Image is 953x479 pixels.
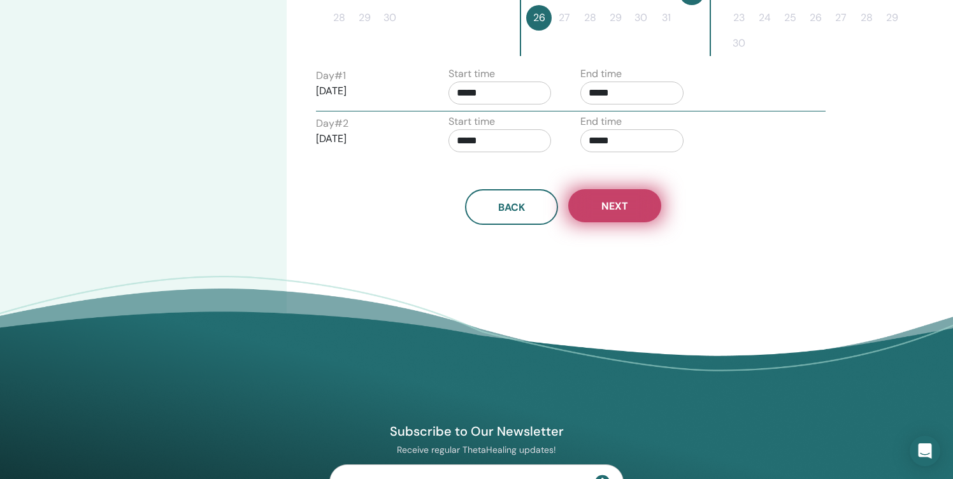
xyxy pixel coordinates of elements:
button: 29 [603,5,628,31]
p: [DATE] [316,83,419,99]
label: Day # 1 [316,68,346,83]
h4: Subscribe to Our Newsletter [329,423,624,440]
button: 26 [526,5,552,31]
label: Start time [448,66,495,82]
p: [DATE] [316,131,419,147]
p: Receive regular ThetaHealing updates! [329,444,624,455]
button: 28 [577,5,603,31]
button: 27 [828,5,854,31]
button: 25 [777,5,803,31]
button: 23 [726,5,752,31]
label: End time [580,66,622,82]
button: 28 [326,5,352,31]
button: Back [465,189,558,225]
button: 29 [879,5,905,31]
button: 24 [752,5,777,31]
button: 30 [726,31,752,56]
span: Back [498,201,525,214]
button: 27 [552,5,577,31]
button: 30 [377,5,403,31]
button: Next [568,189,661,222]
button: 26 [803,5,828,31]
button: 31 [654,5,679,31]
button: 28 [854,5,879,31]
div: Open Intercom Messenger [910,436,940,466]
label: Day # 2 [316,116,348,131]
label: Start time [448,114,495,129]
button: 29 [352,5,377,31]
label: End time [580,114,622,129]
span: Next [601,199,628,213]
button: 30 [628,5,654,31]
